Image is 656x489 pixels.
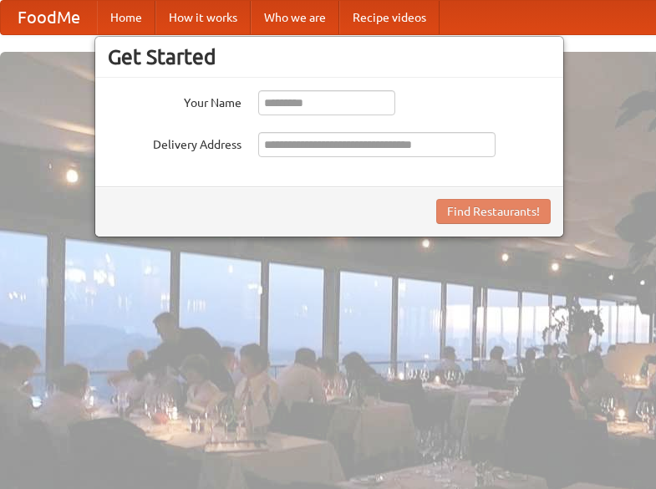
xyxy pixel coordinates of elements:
[108,44,551,69] h3: Get Started
[1,1,97,34] a: FoodMe
[108,132,242,153] label: Delivery Address
[339,1,440,34] a: Recipe videos
[251,1,339,34] a: Who we are
[155,1,251,34] a: How it works
[97,1,155,34] a: Home
[108,90,242,111] label: Your Name
[436,199,551,224] button: Find Restaurants!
